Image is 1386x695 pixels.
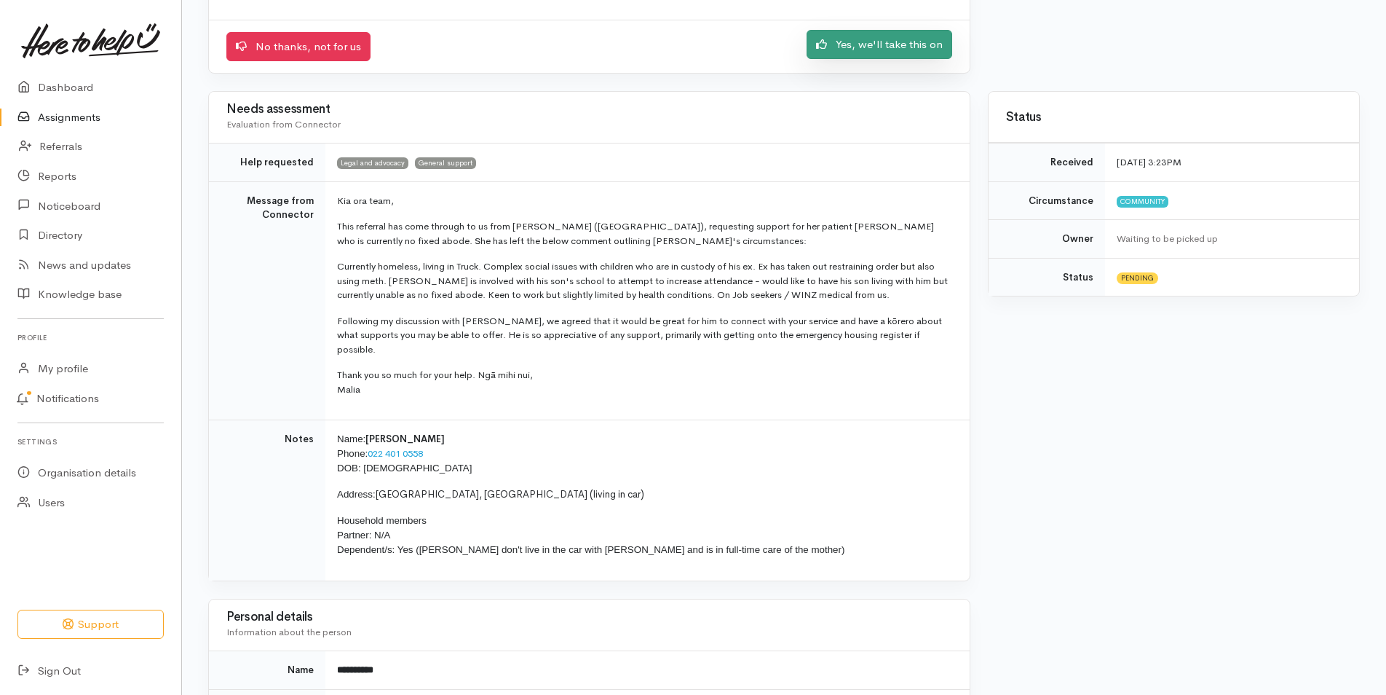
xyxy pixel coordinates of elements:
[226,118,341,130] span: Evaluation from Connector
[17,610,164,640] button: Support
[1117,232,1342,246] div: Waiting to be picked up
[337,157,408,169] span: Legal and advocacy
[337,515,844,555] span: Household members Partner: N/A Dependent/s: Yes ([PERSON_NAME] don't live in the car with [PERSON...
[209,144,325,182] td: Help requested
[337,463,472,474] span: DOB: [DEMOGRAPHIC_DATA]
[226,103,952,117] h3: Needs assessment
[1117,156,1181,168] time: [DATE] 3:23PM
[807,30,952,60] a: Yes, we'll take this on
[337,219,952,248] p: This referral has come through to us from [PERSON_NAME] ([GEOGRAPHIC_DATA]), requesting support f...
[989,258,1105,296] td: Status
[1117,196,1168,208] span: Community
[1006,111,1342,125] h3: Status
[337,448,368,459] span: Phone:
[226,610,952,624] h3: Personal details
[17,432,164,452] h6: Settings
[209,420,325,581] td: Notes
[376,488,644,500] span: [GEOGRAPHIC_DATA], [GEOGRAPHIC_DATA] (living in car)
[1117,272,1158,284] span: Pending
[989,181,1105,220] td: Circumstance
[337,368,952,396] p: Thank you so much for your help. Ngā mihi nui, Malia
[17,328,164,347] h6: Profile
[989,220,1105,259] td: Owner
[365,433,445,445] span: [PERSON_NAME]
[368,447,423,460] a: 022 401 0558
[337,314,952,357] p: Following my discussion with [PERSON_NAME], we agreed that it would be great for him to connect w...
[209,181,325,420] td: Message from Connector
[209,651,325,690] td: Name
[989,144,1105,182] td: Received
[226,32,371,62] a: No thanks, not for us
[337,259,952,302] p: Currently homeless, living in Truck. Complex social issues with children who are in custody of hi...
[337,433,365,444] span: Name:
[337,489,376,500] span: Address:
[415,157,476,169] span: General support
[337,194,952,208] p: Kia ora team,
[226,626,352,638] span: Information about the person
